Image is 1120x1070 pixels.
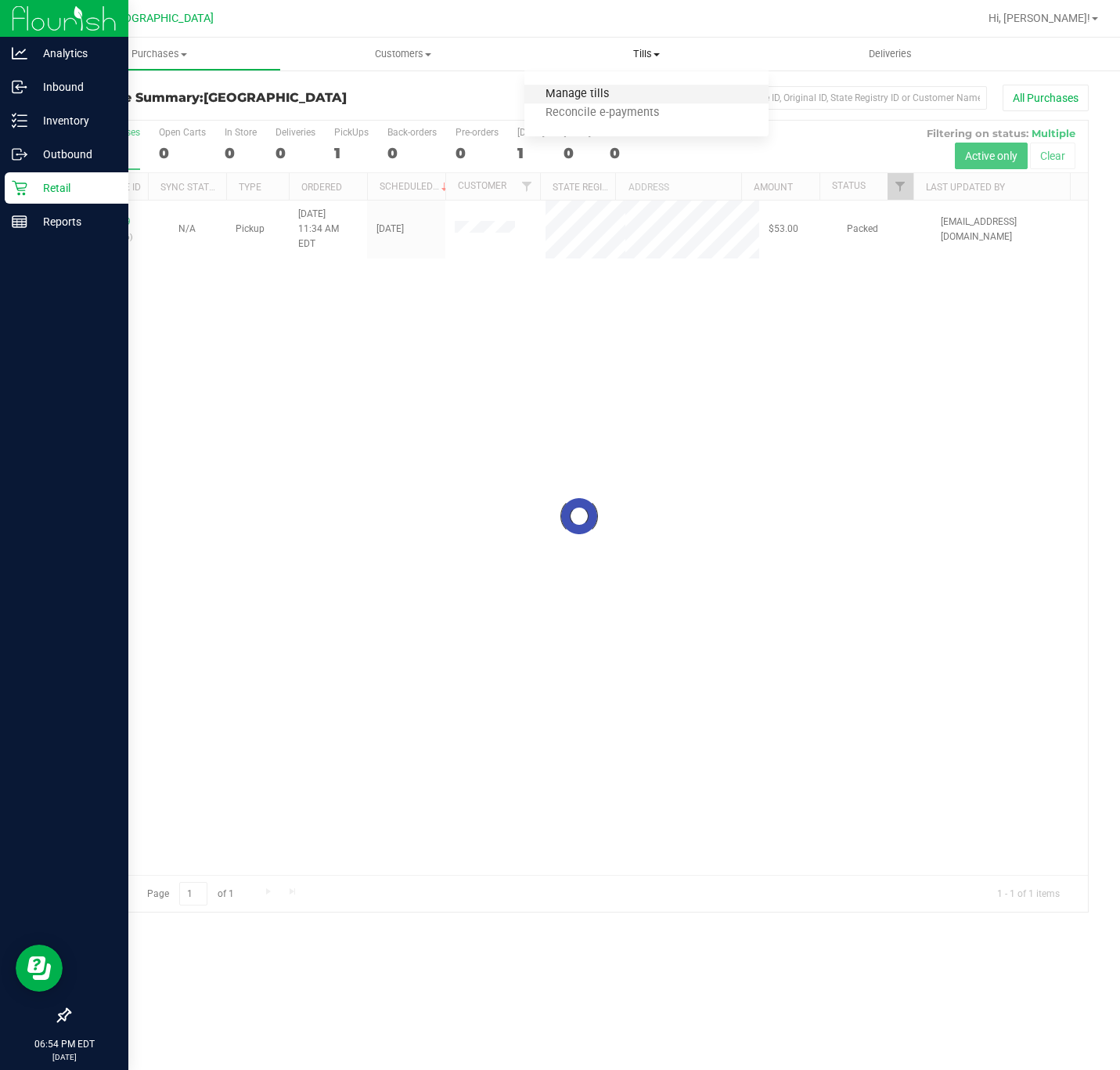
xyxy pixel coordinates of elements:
p: Inventory [27,111,121,130]
inline-svg: Retail [12,180,27,196]
p: 06:54 PM EDT [7,1037,121,1051]
p: Inbound [27,78,121,96]
p: Reports [27,212,121,231]
span: [GEOGRAPHIC_DATA] [203,90,347,105]
span: Hi, [PERSON_NAME]! [989,12,1090,24]
span: [GEOGRAPHIC_DATA] [106,12,214,25]
p: [DATE] [7,1051,121,1063]
p: Outbound [27,145,121,164]
p: Analytics [27,44,121,63]
inline-svg: Inventory [12,113,27,128]
span: Purchases [38,47,280,61]
inline-svg: Outbound [12,146,27,162]
span: Deliveries [848,47,933,61]
button: All Purchases [1003,85,1089,111]
a: Purchases [38,38,281,70]
span: Manage tills [524,88,630,101]
inline-svg: Inbound [12,79,27,95]
span: Customers [282,47,524,61]
span: Reconcile e-payments [524,107,680,120]
h3: Purchase Summary: [69,91,409,105]
iframe: Resource center [16,945,63,992]
a: Tills Manage tills Reconcile e-payments [524,38,768,70]
inline-svg: Reports [12,214,27,230]
a: Customers [281,38,524,70]
span: Tills [524,47,768,61]
inline-svg: Analytics [12,45,27,61]
input: Search Purchase ID, Original ID, State Registry ID or Customer Name... [674,86,987,110]
p: Retail [27,179,121,197]
a: Deliveries [769,38,1012,70]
